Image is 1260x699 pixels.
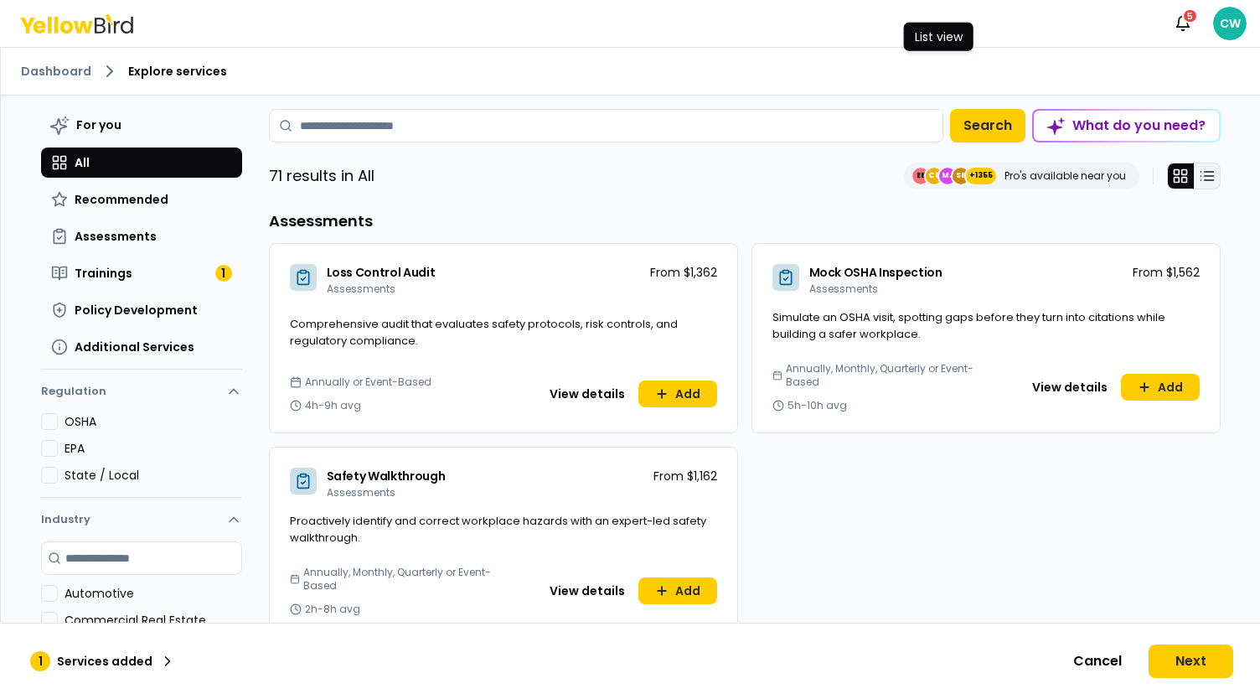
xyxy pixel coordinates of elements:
span: Additional Services [75,339,194,355]
span: Recommended [75,191,168,208]
button: For you [41,109,242,141]
button: What do you need? [1032,109,1221,142]
button: All [41,148,242,178]
button: Add [638,577,717,604]
span: Trainings [75,265,132,282]
p: 71 results in All [269,164,374,188]
button: View details [1022,374,1118,401]
span: Assessments [327,282,395,296]
div: 1 [30,651,50,671]
label: Automotive [65,585,242,602]
button: Assessments [41,221,242,251]
nav: breadcrumb [21,61,1240,81]
button: Add [1121,374,1200,401]
h3: Assessments [269,210,1221,233]
p: Pro's available near you [1004,169,1126,183]
button: 1Services added [20,645,186,678]
span: EE [912,168,929,184]
div: What do you need? [1034,111,1219,141]
span: Policy Development [75,302,198,318]
p: From $1,562 [1133,264,1200,281]
button: Industry [41,498,242,541]
span: 4h-9h avg [305,399,361,412]
span: Assessments [327,485,395,500]
span: Explore services [128,63,227,80]
button: Trainings1 [41,258,242,288]
span: Loss Control Audit [327,264,436,281]
span: Assessments [809,282,878,296]
div: 5 [1182,8,1198,23]
p: From $1,362 [650,264,717,281]
span: CW [1213,7,1247,40]
p: From $1,162 [653,468,717,484]
span: MJ [939,168,956,184]
span: Assessments [75,228,157,245]
span: Annually, Monthly, Quarterly or Event-Based [786,362,979,389]
button: Add [638,381,717,407]
span: Mock OSHA Inspection [809,264,942,281]
button: Regulation [41,376,242,413]
button: Policy Development [41,295,242,325]
label: State / Local [65,467,242,484]
span: Comprehensive audit that evaluates safety protocols, risk controls, and regulatory compliance. [290,316,678,349]
span: Proactively identify and correct workplace hazards with an expert-led safety walkthrough. [290,513,706,546]
span: Simulate an OSHA visit, spotting gaps before they turn into citations while building a safer work... [772,309,1165,342]
span: CE [926,168,942,184]
label: OSHA [65,413,242,430]
span: 2h-8h avg [305,603,360,616]
span: SE [953,168,969,184]
span: All [75,154,90,171]
span: For you [76,116,121,133]
span: Annually, Monthly, Quarterly or Event-Based [303,566,497,593]
button: Cancel [1053,645,1142,678]
span: Annually or Event-Based [305,375,431,389]
div: 1 [215,265,232,282]
button: View details [540,381,635,407]
div: Regulation [41,413,242,497]
button: Search [950,109,1025,142]
p: Services added [57,653,152,670]
button: Next [1149,645,1233,678]
a: Dashboard [21,63,91,80]
span: 5h-10h avg [787,399,847,412]
button: View details [540,577,635,604]
button: Recommended [41,184,242,215]
button: Additional Services [41,332,242,362]
button: 5 [1166,7,1200,40]
span: +1355 [969,168,993,184]
span: Safety Walkthrough [327,468,446,484]
label: Commercial Real Estate [65,612,242,629]
label: EPA [65,440,242,457]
